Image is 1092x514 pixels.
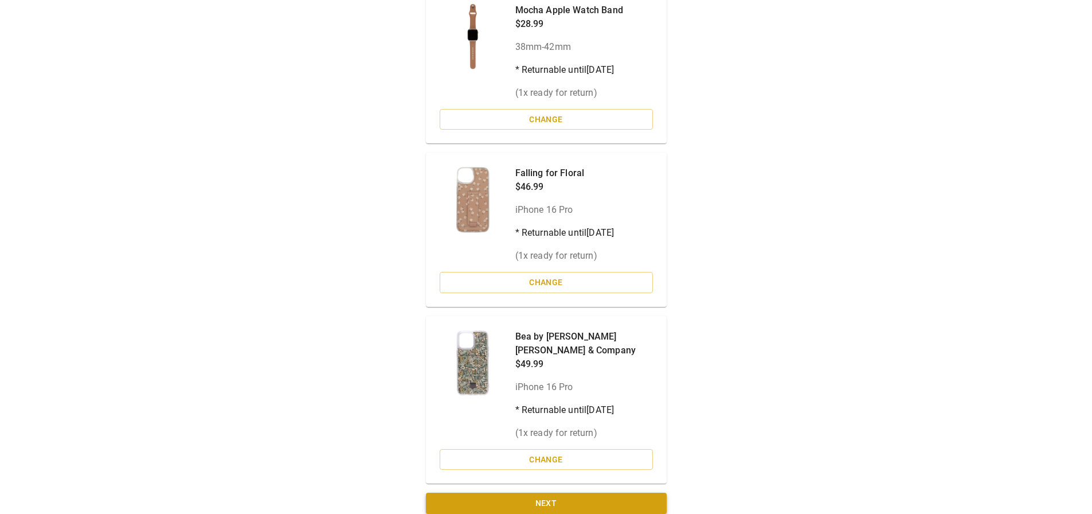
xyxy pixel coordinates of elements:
p: ( 1 x ready for return) [515,86,623,100]
p: $46.99 [515,180,615,194]
button: Change [440,272,653,293]
p: iPhone 16 Pro [515,380,653,394]
p: * Returnable until [DATE] [515,403,653,417]
p: Bea by [PERSON_NAME] [PERSON_NAME] & Company [515,330,653,357]
p: 38mm-42mm [515,40,623,54]
button: Change [440,109,653,130]
button: Next [426,493,667,514]
p: $28.99 [515,17,623,31]
p: Falling for Floral [515,166,615,180]
p: ( 1 x ready for return) [515,426,653,440]
p: $49.99 [515,357,653,371]
p: * Returnable until [DATE] [515,226,615,240]
p: iPhone 16 Pro [515,203,615,217]
p: Mocha Apple Watch Band [515,3,623,17]
p: ( 1 x ready for return) [515,249,615,263]
p: * Returnable until [DATE] [515,63,623,77]
button: Change [440,449,653,470]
